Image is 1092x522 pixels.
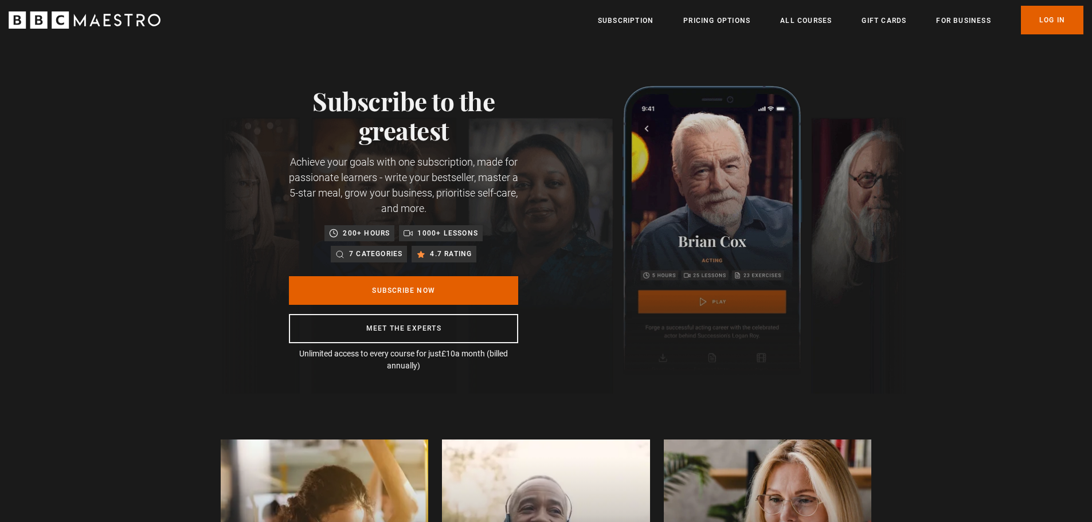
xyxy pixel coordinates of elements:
[289,348,518,372] p: Unlimited access to every course for just a month (billed annually)
[598,6,1083,34] nav: Primary
[289,276,518,305] a: Subscribe Now
[289,314,518,343] a: Meet the experts
[417,227,478,239] p: 1000+ lessons
[349,248,402,260] p: 7 categories
[598,15,653,26] a: Subscription
[289,154,518,216] p: Achieve your goals with one subscription, made for passionate learners - write your bestseller, m...
[1021,6,1083,34] a: Log In
[441,349,455,358] span: £10
[430,248,472,260] p: 4.7 rating
[9,11,161,29] svg: BBC Maestro
[862,15,906,26] a: Gift Cards
[936,15,991,26] a: For business
[289,86,518,145] h1: Subscribe to the greatest
[683,15,750,26] a: Pricing Options
[343,227,390,239] p: 200+ hours
[780,15,832,26] a: All Courses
